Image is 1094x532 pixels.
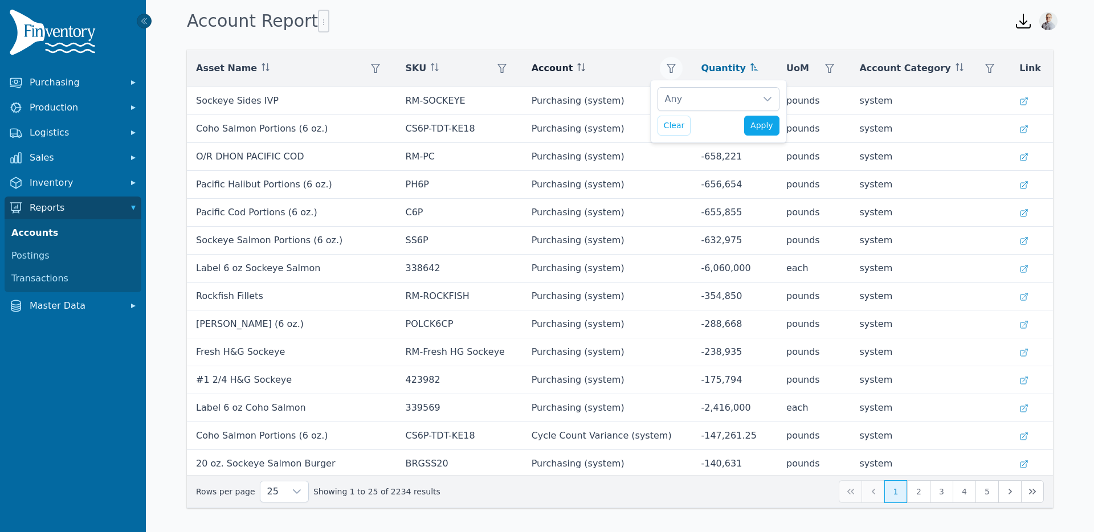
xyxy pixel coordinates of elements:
[692,450,777,478] td: -140,631
[777,366,850,394] td: pounds
[396,422,522,450] td: CS6P-TDT-KE18
[777,227,850,255] td: pounds
[5,294,141,317] button: Master Data
[396,310,522,338] td: POLCK6CP
[522,366,692,394] td: Purchasing (system)
[692,366,777,394] td: -175,794
[5,71,141,94] button: Purchasing
[975,480,998,503] button: Page 5
[777,255,850,283] td: each
[396,87,522,115] td: RM-SOCKEYE
[777,143,850,171] td: pounds
[187,227,396,255] td: Sockeye Salmon Portions (6 oz.)
[187,450,396,478] td: 20 oz. Sockeye Salmon Burger
[5,197,141,219] button: Reports
[7,222,139,244] a: Accounts
[777,171,850,199] td: pounds
[522,199,692,227] td: Purchasing (system)
[30,299,121,313] span: Master Data
[5,146,141,169] button: Sales
[7,267,139,290] a: Transactions
[692,422,777,450] td: -147,261.25
[5,171,141,194] button: Inventory
[187,338,396,366] td: Fresh H&G Sockeye
[692,338,777,366] td: -238,935
[522,115,692,143] td: Purchasing (system)
[1019,62,1041,75] span: Link
[187,394,396,422] td: Label 6 oz Coho Salmon
[396,450,522,478] td: BRGSS20
[850,310,1010,338] td: system
[953,480,975,503] button: Page 4
[692,143,777,171] td: -658,221
[187,199,396,227] td: Pacific Cod Portions (6 oz.)
[658,116,691,136] button: Clear
[777,87,850,115] td: pounds
[196,62,257,75] span: Asset Name
[187,255,396,283] td: Label 6 oz Sockeye Salmon
[7,244,139,267] a: Postings
[396,394,522,422] td: 339569
[396,115,522,143] td: CS6P-TDT-KE18
[850,450,1010,478] td: system
[522,450,692,478] td: Purchasing (system)
[187,310,396,338] td: [PERSON_NAME] (6 oz.)
[313,486,440,497] span: Showing 1 to 25 of 2234 results
[396,227,522,255] td: SS6P
[396,283,522,310] td: RM-ROCKFISH
[777,199,850,227] td: pounds
[658,88,756,111] div: Any
[522,394,692,422] td: Purchasing (system)
[998,480,1021,503] button: Next Page
[396,338,522,366] td: RM-Fresh HG Sockeye
[396,199,522,227] td: C6P
[850,87,1010,115] td: system
[522,255,692,283] td: Purchasing (system)
[187,143,396,171] td: O/R DHON PACIFIC COD
[9,9,100,60] img: Finventory
[930,480,953,503] button: Page 3
[744,116,779,136] button: Apply
[187,366,396,394] td: #1 2/4 H&G Sockeye
[850,143,1010,171] td: system
[850,394,1010,422] td: system
[396,255,522,283] td: 338642
[777,338,850,366] td: pounds
[701,62,745,75] span: Quantity
[850,227,1010,255] td: system
[522,227,692,255] td: Purchasing (system)
[884,480,907,503] button: Page 1
[522,422,692,450] td: Cycle Count Variance (system)
[692,255,777,283] td: -6,060,000
[30,151,121,165] span: Sales
[850,283,1010,310] td: system
[187,115,396,143] td: Coho Salmon Portions (6 oz.)
[850,115,1010,143] td: system
[30,101,121,114] span: Production
[786,62,809,75] span: UoM
[859,62,950,75] span: Account Category
[187,422,396,450] td: Coho Salmon Portions (6 oz.)
[522,283,692,310] td: Purchasing (system)
[777,310,850,338] td: pounds
[30,176,121,190] span: Inventory
[850,171,1010,199] td: system
[522,171,692,199] td: Purchasing (system)
[187,87,396,115] td: Sockeye Sides IVP
[405,62,426,75] span: SKU
[1021,480,1044,503] button: Last Page
[5,121,141,144] button: Logistics
[396,366,522,394] td: 423982
[692,394,777,422] td: -2,416,000
[396,171,522,199] td: PH6P
[692,283,777,310] td: -354,850
[777,394,850,422] td: each
[777,450,850,478] td: pounds
[850,255,1010,283] td: system
[30,126,121,140] span: Logistics
[30,76,121,89] span: Purchasing
[777,422,850,450] td: pounds
[522,143,692,171] td: Purchasing (system)
[522,87,692,115] td: Purchasing (system)
[522,338,692,366] td: Purchasing (system)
